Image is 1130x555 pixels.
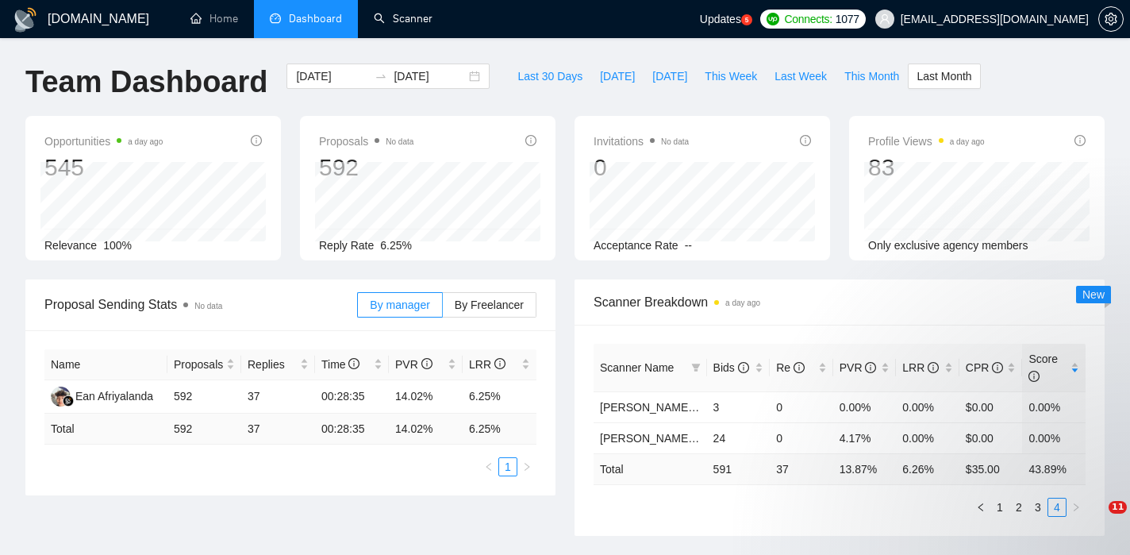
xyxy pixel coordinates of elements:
a: [PERSON_NAME] - Mobile [600,432,734,445]
span: filter [688,356,704,380]
a: EAEan Afriyalanda [51,389,153,402]
span: info-circle [251,135,262,146]
iframe: Intercom live chat [1076,501,1114,539]
span: setting [1099,13,1123,25]
span: By Freelancer [455,299,524,311]
span: [DATE] [600,67,635,85]
span: to [375,70,387,83]
span: info-circle [1074,135,1086,146]
a: 1 [499,458,517,476]
td: 0.00% [1022,391,1086,422]
span: filter [691,363,701,372]
span: Bids [713,361,749,374]
span: right [522,462,532,472]
span: PVR [840,361,877,374]
img: logo [13,7,38,33]
a: [PERSON_NAME] - AI [600,401,711,414]
span: 1077 [836,10,859,28]
span: Dashboard [289,12,342,25]
div: 592 [319,152,413,183]
div: Ean Afriyalanda [75,387,153,405]
img: EA [51,387,71,407]
time: a day ago [128,137,163,146]
span: info-circle [794,362,805,373]
time: a day ago [725,299,760,307]
span: Only exclusive agency members [868,239,1028,252]
td: 3 [707,391,771,422]
span: Profile Views [868,132,985,151]
li: Next Page [517,457,536,476]
td: 0.00% [896,391,959,422]
span: info-circle [800,135,811,146]
button: This Week [696,64,766,89]
img: upwork-logo.png [767,13,779,25]
span: Last Month [917,67,971,85]
span: info-circle [348,358,359,369]
button: This Month [836,64,908,89]
span: LRR [469,358,505,371]
span: This Week [705,67,757,85]
a: homeHome [190,12,238,25]
span: info-circle [738,362,749,373]
input: Start date [296,67,368,85]
span: swap-right [375,70,387,83]
td: 37 [241,414,315,445]
button: [DATE] [591,64,644,89]
span: info-circle [992,362,1003,373]
span: Proposals [319,132,413,151]
span: PVR [395,358,432,371]
span: -- [685,239,692,252]
th: Proposals [167,349,241,380]
span: Acceptance Rate [594,239,678,252]
span: info-circle [1028,371,1040,382]
li: Previous Page [971,498,990,517]
button: left [971,498,990,517]
span: Relevance [44,239,97,252]
td: $0.00 [959,391,1023,422]
span: Last Week [774,67,827,85]
span: 11 [1109,501,1127,514]
button: left [479,457,498,476]
span: Reply Rate [319,239,374,252]
span: CPR [966,361,1003,374]
span: info-circle [525,135,536,146]
td: 0 [770,422,833,453]
span: Proposal Sending Stats [44,295,357,314]
span: Proposals [174,356,223,373]
a: searchScanner [374,12,432,25]
img: gigradar-bm.png [63,395,74,407]
div: 545 [44,152,163,183]
td: 0 [770,391,833,422]
th: Name [44,349,167,380]
td: 6.25 % [463,414,536,445]
button: right [517,457,536,476]
span: Replies [248,356,297,373]
span: Connects: [784,10,832,28]
td: 14.02% [389,380,463,414]
span: info-circle [928,362,939,373]
td: 0.00% [833,391,897,422]
div: 0 [594,152,689,183]
td: 00:28:35 [315,380,389,414]
td: Total [44,414,167,445]
span: No data [386,137,413,146]
span: info-circle [421,358,432,369]
span: Invitations [594,132,689,151]
span: No data [661,137,689,146]
span: By manager [370,299,429,311]
td: 14.02 % [389,414,463,445]
span: 100% [103,239,132,252]
span: Re [776,361,805,374]
span: Scanner Name [600,361,674,374]
span: This Month [844,67,899,85]
text: 5 [745,17,749,24]
button: Last Week [766,64,836,89]
span: dashboard [270,13,281,24]
span: 6.25% [380,239,412,252]
button: Last Month [908,64,980,89]
span: user [879,13,890,25]
span: left [484,462,494,472]
td: 37 [770,453,833,484]
li: 1 [498,457,517,476]
td: Total [594,453,707,484]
